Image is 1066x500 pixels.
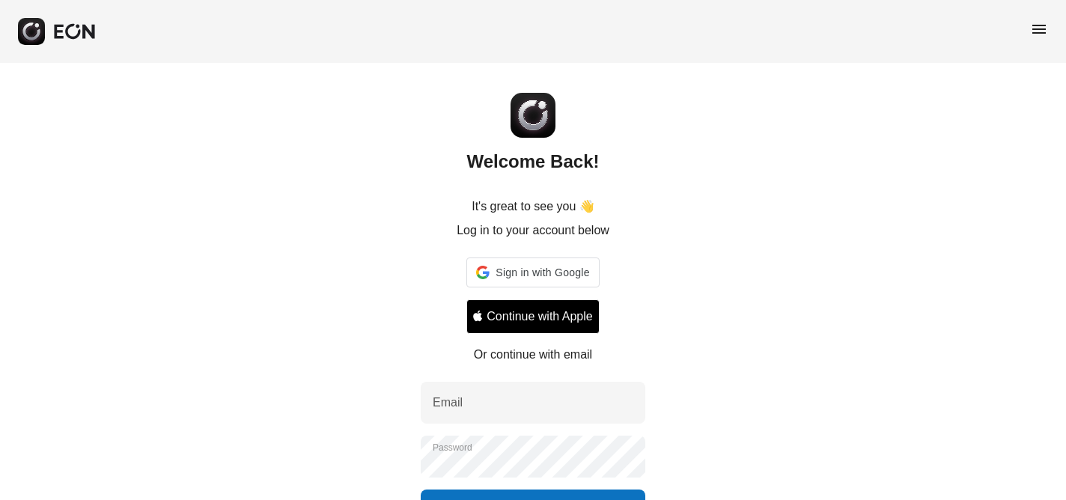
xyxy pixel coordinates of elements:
[496,263,589,281] span: Sign in with Google
[1030,20,1048,38] span: menu
[466,257,599,287] div: Sign in with Google
[433,394,463,412] label: Email
[474,346,592,364] p: Or continue with email
[433,442,472,454] label: Password
[472,198,594,216] p: It's great to see you 👋
[466,299,599,334] button: Signin with apple ID
[467,150,600,174] h2: Welcome Back!
[457,222,609,240] p: Log in to your account below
